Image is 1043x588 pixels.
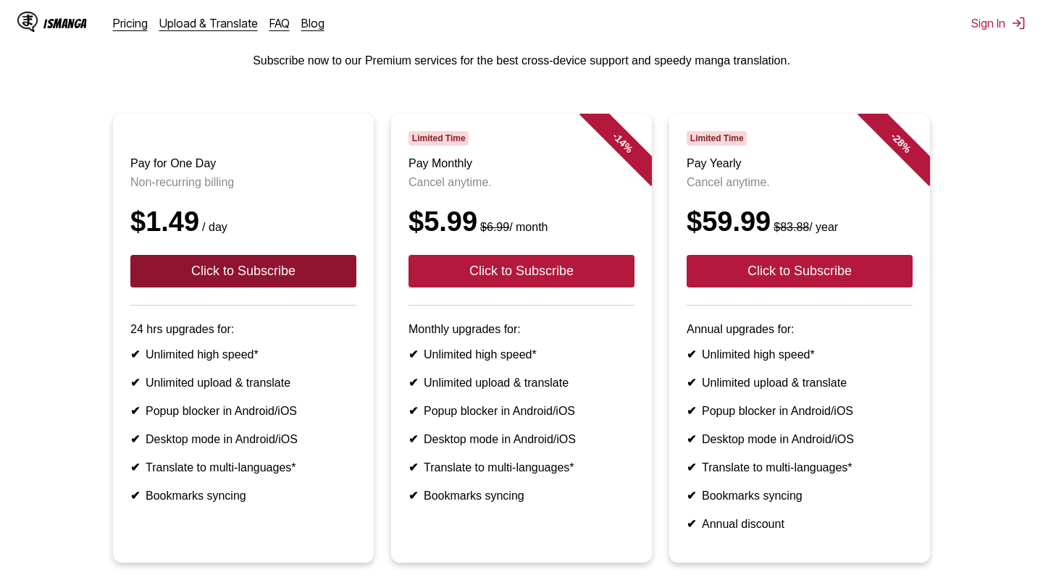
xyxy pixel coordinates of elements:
[971,16,1026,30] button: Sign In
[113,16,148,30] a: Pricing
[130,377,140,389] b: ✔
[12,54,1031,67] p: Subscribe now to our Premium services for the best cross-device support and speedy manga translat...
[579,99,666,186] div: - 14 %
[687,206,913,238] div: $59.99
[687,404,913,418] li: Popup blocker in Android/iOS
[687,489,913,503] li: Bookmarks syncing
[774,221,809,233] s: $83.88
[269,16,290,30] a: FAQ
[130,323,356,336] p: 24 hrs upgrades for:
[409,255,634,287] button: Click to Subscribe
[409,131,469,146] span: Limited Time
[409,377,418,389] b: ✔
[409,461,634,474] li: Translate to multi-languages*
[687,348,696,361] b: ✔
[687,377,696,389] b: ✔
[687,490,696,502] b: ✔
[409,348,418,361] b: ✔
[687,405,696,417] b: ✔
[130,461,356,474] li: Translate to multi-languages*
[687,255,913,287] button: Click to Subscribe
[409,405,418,417] b: ✔
[409,404,634,418] li: Popup blocker in Android/iOS
[771,221,838,233] small: / year
[687,323,913,336] p: Annual upgrades for:
[687,376,913,390] li: Unlimited upload & translate
[130,206,356,238] div: $1.49
[409,323,634,336] p: Monthly upgrades for:
[409,157,634,170] h3: Pay Monthly
[687,157,913,170] h3: Pay Yearly
[159,16,258,30] a: Upload & Translate
[409,348,634,361] li: Unlimited high speed*
[687,518,696,530] b: ✔
[687,461,913,474] li: Translate to multi-languages*
[480,221,509,233] s: $6.99
[130,432,356,446] li: Desktop mode in Android/iOS
[409,490,418,502] b: ✔
[409,176,634,189] p: Cancel anytime.
[130,348,356,361] li: Unlimited high speed*
[477,221,548,233] small: / month
[687,348,913,361] li: Unlimited high speed*
[858,99,944,186] div: - 28 %
[687,461,696,474] b: ✔
[687,432,913,446] li: Desktop mode in Android/iOS
[130,157,356,170] h3: Pay for One Day
[130,461,140,474] b: ✔
[409,376,634,390] li: Unlimited upload & translate
[130,376,356,390] li: Unlimited upload & translate
[409,461,418,474] b: ✔
[130,255,356,287] button: Click to Subscribe
[409,206,634,238] div: $5.99
[17,12,38,32] img: IsManga Logo
[687,433,696,445] b: ✔
[130,404,356,418] li: Popup blocker in Android/iOS
[130,489,356,503] li: Bookmarks syncing
[687,176,913,189] p: Cancel anytime.
[409,433,418,445] b: ✔
[687,131,747,146] span: Limited Time
[130,176,356,189] p: Non-recurring billing
[130,433,140,445] b: ✔
[1011,16,1026,30] img: Sign out
[17,12,113,35] a: IsManga LogoIsManga
[409,432,634,446] li: Desktop mode in Android/iOS
[130,348,140,361] b: ✔
[43,17,87,30] div: IsManga
[687,517,913,531] li: Annual discount
[130,405,140,417] b: ✔
[409,489,634,503] li: Bookmarks syncing
[199,221,227,233] small: / day
[130,490,140,502] b: ✔
[301,16,324,30] a: Blog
